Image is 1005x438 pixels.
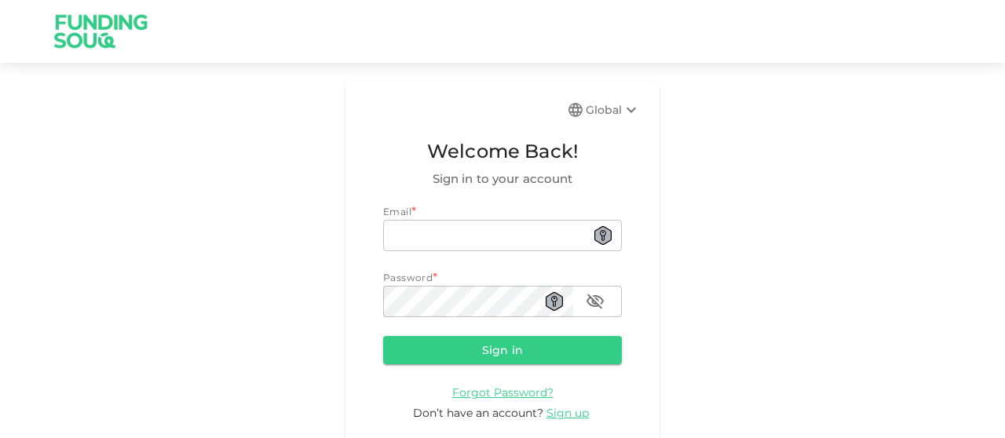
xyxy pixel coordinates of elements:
[383,206,411,217] span: Email
[383,137,622,166] span: Welcome Back!
[383,286,573,317] input: password
[383,220,622,251] input: email
[413,406,543,420] span: Don’t have an account?
[452,385,554,400] a: Forgot Password?
[383,272,433,283] span: Password
[383,336,622,364] button: Sign in
[383,170,622,188] span: Sign in to your account
[546,406,589,420] span: Sign up
[586,100,641,119] div: Global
